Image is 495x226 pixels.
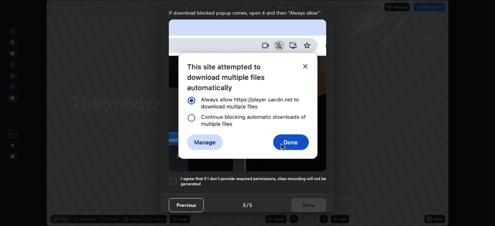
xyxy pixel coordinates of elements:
h5: I agree that if I don't provide required permissions, class recording will not be generated [181,176,326,187]
img: downloads-permission-blocked.gif [169,19,326,171]
h4: 5 [243,201,246,209]
h4: 5 [249,201,252,209]
h4: / [246,201,249,209]
span: If download blocked popup comes, open it and then "Always allow": [169,9,326,16]
button: Previous [169,198,204,212]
